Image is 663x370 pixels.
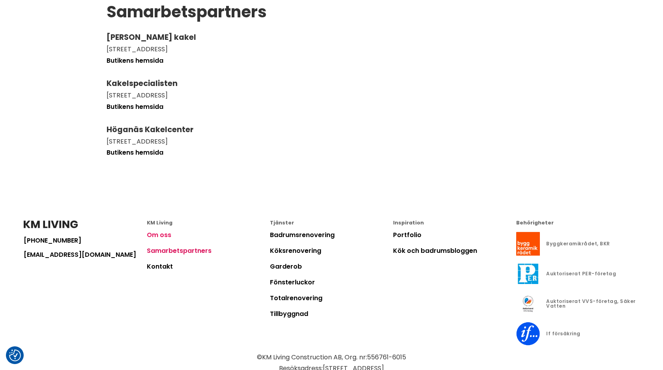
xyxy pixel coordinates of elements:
[546,299,639,308] div: Auktoriserat VVS-företag, Säker Vatten
[147,230,171,239] a: Om oss
[270,262,302,271] a: Garderob
[24,237,147,244] a: [PHONE_NUMBER]
[107,92,556,99] p: [STREET_ADDRESS]
[270,309,308,318] a: Tillbyggnad
[9,349,21,361] button: Samtyckesinställningar
[516,262,540,286] img: Auktoriserat PER-företag
[9,349,21,361] img: Revisit consent button
[107,56,163,65] a: Butikens hemsida
[24,221,78,228] img: KM Living
[147,221,270,226] div: KM Living
[516,292,540,316] img: Auktoriserat VVS-företag, Säker Vatten
[546,241,610,246] div: Byggkeramikrådet, BKR
[270,221,393,226] div: Tjänster
[107,34,556,41] div: [PERSON_NAME] kakel
[107,102,163,111] a: Butikens hemsida
[393,221,516,226] div: Inspiration
[516,322,540,346] img: If försäkring
[516,232,540,256] img: Byggkeramikrådet, BKR
[270,246,321,255] a: Köksrenovering
[147,246,212,255] a: Samarbetspartners
[107,46,556,52] p: [STREET_ADDRESS]
[107,3,556,21] h1: Samarbetspartners
[516,221,639,226] div: Behörigheter
[147,262,173,271] a: Kontakt
[107,148,163,157] a: Butikens hemsida
[107,126,556,133] div: Höganäs Kakelcenter
[270,230,335,239] a: Badrumsrenovering
[270,278,315,287] a: Fönsterluckor
[107,80,556,87] div: Kakelspecialisten
[270,293,322,303] a: Totalrenovering
[546,271,616,276] div: Auktoriserat PER-företag
[107,138,556,145] p: [STREET_ADDRESS]
[24,252,147,258] a: [EMAIL_ADDRESS][DOMAIN_NAME]
[393,246,477,255] a: Kök och badrumsbloggen
[393,230,421,239] a: Portfolio
[546,331,581,336] div: If försäkring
